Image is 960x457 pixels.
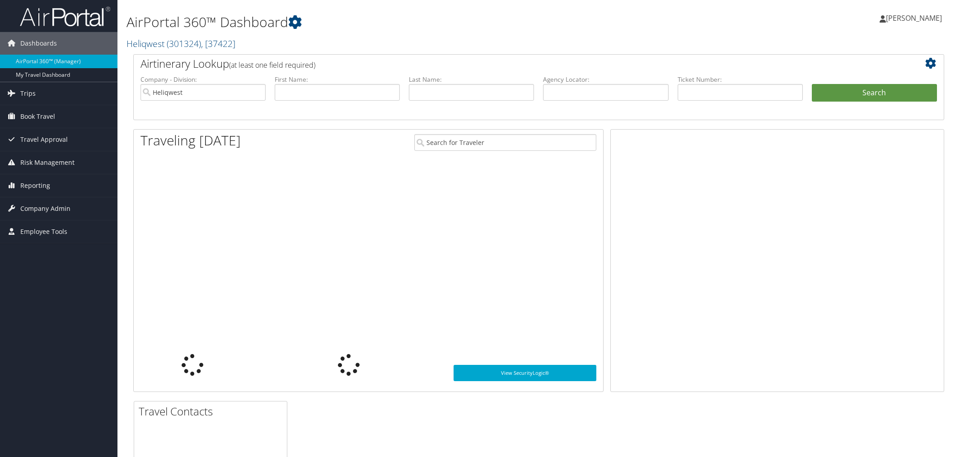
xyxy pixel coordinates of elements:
a: View SecurityLogic® [454,365,596,381]
input: Search for Traveler [414,134,596,151]
span: Dashboards [20,32,57,55]
span: Company Admin [20,197,70,220]
button: Search [812,84,937,102]
a: [PERSON_NAME] [880,5,951,32]
h1: Traveling [DATE] [140,131,241,150]
span: ( 301324 ) [167,37,201,50]
h1: AirPortal 360™ Dashboard [126,13,676,32]
span: Trips [20,82,36,105]
label: Company - Division: [140,75,266,84]
h2: Airtinerary Lookup [140,56,870,71]
a: Heliqwest [126,37,235,50]
label: First Name: [275,75,400,84]
span: Risk Management [20,151,75,174]
span: Book Travel [20,105,55,128]
span: Employee Tools [20,220,67,243]
label: Last Name: [409,75,534,84]
span: [PERSON_NAME] [886,13,942,23]
span: , [ 37422 ] [201,37,235,50]
h2: Travel Contacts [139,404,287,419]
span: Reporting [20,174,50,197]
label: Agency Locator: [543,75,668,84]
span: Travel Approval [20,128,68,151]
span: (at least one field required) [229,60,315,70]
label: Ticket Number: [678,75,803,84]
img: airportal-logo.png [20,6,110,27]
